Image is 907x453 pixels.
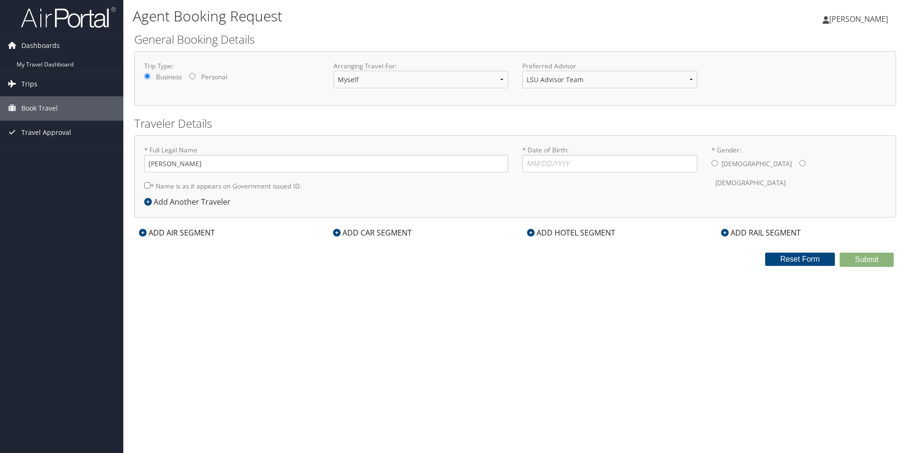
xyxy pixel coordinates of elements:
[840,253,894,267] button: Submit
[21,96,58,120] span: Book Travel
[522,61,697,71] label: Preferred Advisor
[829,14,888,24] span: [PERSON_NAME]
[765,253,835,266] button: Reset Form
[21,121,71,144] span: Travel Approval
[522,227,620,238] div: ADD HOTEL SEGMENT
[144,155,508,172] input: * Full Legal Name
[21,72,37,96] span: Trips
[799,160,805,166] input: * Gender:[DEMOGRAPHIC_DATA][DEMOGRAPHIC_DATA]
[716,227,805,238] div: ADD RAIL SEGMENT
[134,115,896,132] h2: Traveler Details
[133,6,643,26] h1: Agent Booking Request
[21,34,60,57] span: Dashboards
[328,227,416,238] div: ADD CAR SEGMENT
[823,5,898,33] a: [PERSON_NAME]
[156,72,182,82] label: Business
[134,227,220,238] div: ADD AIR SEGMENT
[201,72,227,82] label: Personal
[712,160,718,166] input: * Gender:[DEMOGRAPHIC_DATA][DEMOGRAPHIC_DATA]
[134,31,896,47] h2: General Booking Details
[712,145,887,192] label: * Gender:
[522,155,697,172] input: * Date of Birth:
[715,174,786,192] label: [DEMOGRAPHIC_DATA]
[21,6,116,28] img: airportal-logo.png
[144,196,235,208] div: Add Another Traveler
[722,155,792,173] label: [DEMOGRAPHIC_DATA]
[144,182,150,189] input: * Name is as it appears on Government issued ID.
[144,145,508,172] label: * Full Legal Name
[144,177,302,195] label: * Name is as it appears on Government issued ID.
[144,61,319,71] label: Trip Type:
[522,145,697,172] label: * Date of Birth:
[333,61,509,71] label: Arranging Travel For:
